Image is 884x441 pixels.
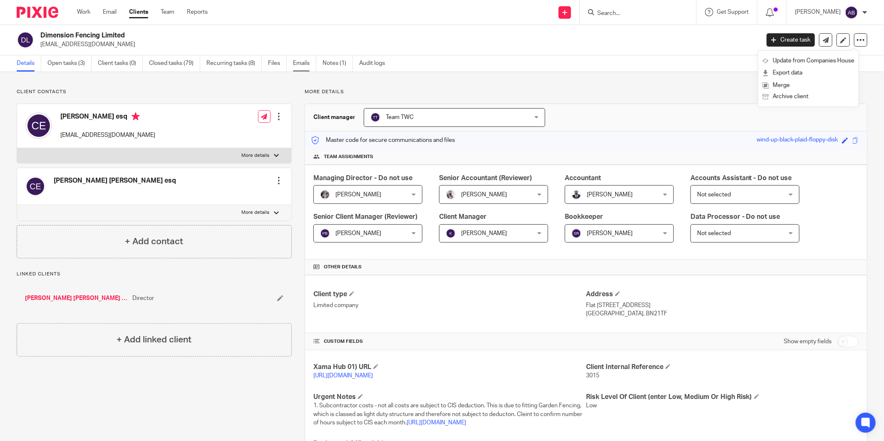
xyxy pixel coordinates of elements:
img: Pixie [17,7,58,18]
a: Audit logs [359,55,391,72]
p: Client contacts [17,89,292,95]
h4: [PERSON_NAME] [PERSON_NAME] esq [54,176,176,185]
img: svg%3E [446,228,456,238]
span: [PERSON_NAME] [461,192,507,198]
img: svg%3E [845,6,858,19]
a: [URL][DOMAIN_NAME] [407,420,466,426]
p: [PERSON_NAME] [795,8,841,16]
img: WhatsApp%20Image%202022-05-18%20at%206.27.04%20PM.jpeg [571,190,581,200]
span: Director [132,294,154,302]
span: Not selected [697,192,731,198]
span: Team assignments [324,154,373,160]
img: svg%3E [17,31,34,49]
span: 3015 [586,373,599,379]
a: Files [268,55,287,72]
a: Client tasks (0) [98,55,143,72]
p: Master code for secure communications and files [311,136,455,144]
p: Limited company [313,301,586,310]
img: svg%3E [571,228,581,238]
a: Email [103,8,117,16]
span: 1. Subcontractor costs - not all costs are subject to CIS deduction. This is due to fitting Garde... [313,403,583,426]
a: Work [77,8,90,16]
span: [PERSON_NAME] [335,230,381,236]
h4: + Add linked client [117,333,191,346]
h4: Risk Level Of Client (enter Low, Medium Or High Risk) [586,393,859,401]
input: Search [596,10,671,17]
h4: [PERSON_NAME] esq [60,112,155,123]
a: Merge [762,79,854,92]
a: Create task [767,33,815,47]
span: Senior Accountant (Reviewer) [439,175,532,181]
h4: + Add contact [125,235,183,248]
span: [PERSON_NAME] [587,192,633,198]
h4: Address [586,290,859,299]
img: -%20%20-%20studio@ingrained.co.uk%20for%20%20-20220223%20at%20101413%20-%201W1A2026.jpg [320,190,330,200]
span: Data Processor - Do not use [690,213,780,220]
a: Clients [129,8,148,16]
span: Accountant [565,175,601,181]
h4: Client Internal Reference [586,363,859,372]
h4: Xama Hub 01) URL [313,363,586,372]
p: More details [242,152,270,159]
p: [EMAIL_ADDRESS][DOMAIN_NAME] [40,40,754,49]
img: svg%3E [320,228,330,238]
p: Linked clients [17,271,292,277]
a: Team [161,8,174,16]
a: Export data [762,67,854,79]
span: Team TWC [386,114,414,120]
span: Accounts Assistant - Do not use [690,175,792,181]
h4: Client type [313,290,586,299]
h4: CUSTOM FIELDS [313,338,586,345]
a: Notes (1) [323,55,353,72]
a: Reports [187,8,208,16]
a: [PERSON_NAME] [PERSON_NAME] esq [25,294,128,302]
span: Get Support [717,9,749,15]
p: More details [305,89,867,95]
p: Flat [STREET_ADDRESS] [586,301,859,310]
span: Low [586,403,597,409]
h4: Urgent Notes [313,393,586,401]
a: [URL][DOMAIN_NAME] [313,373,373,379]
span: [PERSON_NAME] [335,192,381,198]
img: svg%3E [370,112,380,122]
span: Other details [324,264,362,270]
h3: Client manager [313,113,355,121]
p: [GEOGRAPHIC_DATA], BN21TF [586,310,859,318]
span: [PERSON_NAME] [587,230,633,236]
img: svg%3E [25,112,52,139]
p: [EMAIL_ADDRESS][DOMAIN_NAME] [60,131,155,139]
img: svg%3E [25,176,45,196]
h2: Dimension Fencing Limited [40,31,611,40]
a: Open tasks (3) [47,55,92,72]
a: Details [17,55,41,72]
span: Client Manager [439,213,487,220]
a: Emails [293,55,316,72]
div: wind-up-black-plaid-floppy-disk [757,136,838,145]
span: Senior Client Manager (Reviewer) [313,213,417,220]
button: Archive client [762,92,854,102]
span: Not selected [697,230,731,236]
p: More details [242,209,270,216]
a: Recurring tasks (8) [206,55,262,72]
a: Closed tasks (79) [149,55,200,72]
a: Update from Companies House [762,55,854,67]
img: Pixie%2002.jpg [446,190,456,200]
label: Show empty fields [784,337,832,346]
span: [PERSON_NAME] [461,230,507,236]
i: Primary [132,112,140,121]
span: Managing Director - Do not use [313,175,412,181]
span: Bookkeeper [565,213,603,220]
